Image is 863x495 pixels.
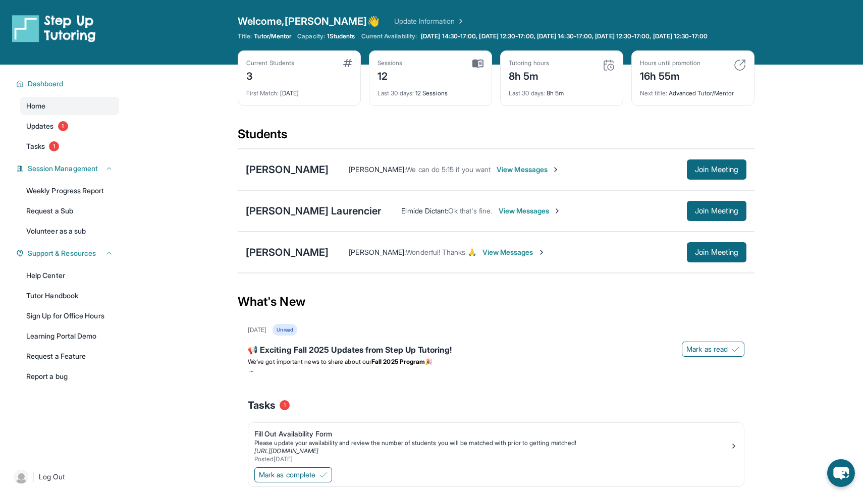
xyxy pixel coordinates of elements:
div: 📢 Exciting Fall 2025 Updates from Step Up Tutoring! [248,344,744,358]
span: [DATE] 14:30-17:00, [DATE] 12:30-17:00, [DATE] 14:30-17:00, [DATE] 12:30-17:00, [DATE] 12:30-17:00 [421,32,708,40]
div: 16h 55m [640,67,700,83]
span: 🎉 [425,358,433,365]
button: Session Management [24,163,113,174]
a: Update Information [394,16,465,26]
button: Support & Resources [24,248,113,258]
img: card [603,59,615,71]
img: card [734,59,746,71]
span: Dashboard [28,79,64,89]
img: Mark as read [732,345,740,353]
img: Mark as complete [319,471,328,479]
img: Chevron Right [455,16,465,26]
a: Fill Out Availability FormPlease update your availability and review the number of students you w... [248,423,744,465]
span: Last 30 days : [377,89,414,97]
span: 1 Students [327,32,355,40]
div: [DATE] [246,83,352,97]
a: Help Center [20,266,119,285]
span: Mark as complete [259,470,315,480]
strong: Fall 2025 Program [371,358,425,365]
span: Title: [238,32,252,40]
span: We can do 5:15 if you want [406,165,491,174]
span: Session Management [28,163,98,174]
div: Fill Out Availability Form [254,429,730,439]
span: View Messages [499,206,562,216]
div: Students [238,126,754,148]
span: Updates [26,121,54,131]
div: Sessions [377,59,403,67]
span: 1 [58,121,68,131]
a: Learning Portal Demo [20,327,119,345]
span: | [32,471,35,483]
span: Last 30 days : [509,89,545,97]
span: We’ve got important news to share about our [248,358,371,365]
img: card [343,59,352,67]
button: chat-button [827,459,855,487]
a: |Log Out [10,466,119,488]
a: [DATE] 14:30-17:00, [DATE] 12:30-17:00, [DATE] 14:30-17:00, [DATE] 12:30-17:00, [DATE] 12:30-17:00 [419,32,710,40]
span: [PERSON_NAME] : [349,165,406,174]
button: Mark as read [682,342,744,357]
img: Chevron-Right [553,207,561,215]
a: Weekly Progress Report [20,182,119,200]
div: Hours until promotion [640,59,700,67]
button: Mark as complete [254,467,332,482]
button: Join Meeting [687,242,746,262]
a: Volunteer as a sub [20,222,119,240]
div: Current Students [246,59,294,67]
span: Current Availability: [361,32,417,40]
div: [PERSON_NAME] [246,245,329,259]
a: Home [20,97,119,115]
a: [URL][DOMAIN_NAME] [254,447,318,455]
img: user-img [14,470,28,484]
div: Please update your availability and review the number of students you will be matched with prior ... [254,439,730,447]
div: [PERSON_NAME] Laurencier [246,204,381,218]
div: Advanced Tutor/Mentor [640,83,746,97]
img: Chevron-Right [537,248,546,256]
button: Dashboard [24,79,113,89]
div: [DATE] [248,326,266,334]
div: 3 [246,67,294,83]
div: 12 Sessions [377,83,483,97]
img: Chevron-Right [552,166,560,174]
div: What's New [238,280,754,324]
span: Next title : [640,89,667,97]
div: Tutoring hours [509,59,549,67]
span: View Messages [497,164,560,175]
img: card [472,59,483,68]
a: Request a Sub [20,202,119,220]
span: 1 [49,141,59,151]
div: Posted [DATE] [254,455,730,463]
span: Tasks [26,141,45,151]
a: Tutor Handbook [20,287,119,305]
span: Join Meeting [695,167,738,173]
span: Join Meeting [695,208,738,214]
span: Capacity: [297,32,325,40]
span: [PERSON_NAME] : [349,248,406,256]
div: 8h 5m [509,83,615,97]
a: Report a bug [20,367,119,386]
span: Ok that's fine. [448,206,492,215]
span: Join Meeting [695,249,738,255]
span: Elmide Dictant : [401,206,448,215]
span: View Messages [482,247,546,257]
span: Welcome, [PERSON_NAME] 👋 [238,14,380,28]
button: Join Meeting [687,159,746,180]
div: 8h 5m [509,67,549,83]
div: 12 [377,67,403,83]
span: Tasks [248,398,276,412]
a: Tasks1 [20,137,119,155]
span: Mark as read [686,344,728,354]
span: Log Out [39,472,65,482]
a: Request a Feature [20,347,119,365]
span: Tutor/Mentor [254,32,291,40]
span: Home [26,101,45,111]
span: First Match : [246,89,279,97]
div: [PERSON_NAME] [246,162,329,177]
a: Updates1 [20,117,119,135]
span: Support & Resources [28,248,96,258]
a: Sign Up for Office Hours [20,307,119,325]
span: 1 [280,400,290,410]
span: Wonderful! Thanks 🙏 [406,248,476,256]
div: Unread [273,324,297,336]
button: Join Meeting [687,201,746,221]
